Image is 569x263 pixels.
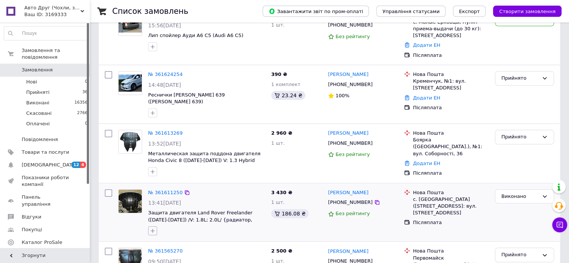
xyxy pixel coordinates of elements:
[26,89,49,96] span: Прийняті
[413,219,489,226] div: Післяплата
[118,71,142,95] a: Фото товару
[271,140,285,146] span: 1 шт.
[413,71,489,78] div: Нова Пошта
[263,6,369,17] button: Завантажити звіт по пром-оплаті
[148,33,243,38] a: Лип спойлер Ауди А6 С5 (Audi A6 C5)
[22,174,69,188] span: Показники роботи компанії
[413,137,489,157] div: Боярка ([GEOGRAPHIC_DATA].), №1: вул. Соборності, 36
[382,9,440,14] span: Управління статусами
[24,4,80,11] span: Авто Друг (Чохли, захист картера, килими)
[22,194,69,207] span: Панель управління
[413,248,489,254] div: Нова Пошта
[336,152,370,157] span: Без рейтингу
[118,189,142,213] a: Фото товару
[413,52,489,59] div: Післяплата
[22,67,53,73] span: Замовлення
[328,71,368,78] a: [PERSON_NAME]
[118,12,142,36] a: Фото товару
[26,79,37,85] span: Нові
[328,189,368,196] a: [PERSON_NAME]
[22,162,77,168] span: [DEMOGRAPHIC_DATA]
[413,104,489,111] div: Післяплата
[22,47,90,61] span: Замовлення та повідомлення
[413,78,489,91] div: Кременчук, №1: вул. [STREET_ADDRESS]
[493,6,562,17] button: Створити замовлення
[148,92,225,105] a: Реснички [PERSON_NAME] 639 ([PERSON_NAME] 639)
[24,11,90,18] div: Ваш ID: 3169333
[77,110,88,117] span: 2766
[501,74,539,82] div: Прийнято
[148,130,183,136] a: № 361613269
[271,71,287,77] span: 390 ₴
[327,138,374,148] div: [PHONE_NUMBER]
[271,190,292,195] span: 3 430 ₴
[271,130,292,136] span: 2 960 ₴
[26,120,50,127] span: Оплачені
[22,226,42,233] span: Покупці
[148,82,181,88] span: 14:48[DATE]
[413,196,489,217] div: с. [GEOGRAPHIC_DATA] ([STREET_ADDRESS]: вул. [STREET_ADDRESS]
[82,89,88,96] span: 36
[148,22,181,28] span: 15:56[DATE]
[26,100,49,106] span: Виконані
[85,120,88,127] span: 0
[148,151,260,170] a: Металлическая защита поддона двигателя Honda Civic 8 ([DATE]-[DATE]) V: 1.3 Hybrid Радиатор,двига...
[499,9,556,14] span: Створити замовлення
[271,209,309,218] div: 186.08 ₴
[119,130,142,153] img: Фото товару
[327,80,374,89] div: [PHONE_NUMBER]
[4,27,88,40] input: Пошук
[118,130,142,154] a: Фото товару
[336,34,370,39] span: Без рейтингу
[271,22,285,28] span: 1 шт.
[148,71,183,77] a: № 361624254
[112,7,188,16] h1: Список замовлень
[501,251,539,259] div: Прийнято
[336,211,370,216] span: Без рейтингу
[453,6,486,17] button: Експорт
[327,20,374,30] div: [PHONE_NUMBER]
[22,214,41,220] span: Відгуки
[413,170,489,177] div: Післяплата
[376,6,446,17] button: Управління статусами
[413,130,489,137] div: Нова Пошта
[22,149,69,156] span: Товари та послуги
[148,141,181,147] span: 13:52[DATE]
[269,8,363,15] span: Завантажити звіт по пром-оплаті
[271,91,305,100] div: 23.24 ₴
[271,82,300,87] span: 1 комплект
[148,248,183,254] a: № 361565270
[328,130,368,137] a: [PERSON_NAME]
[26,110,52,117] span: Скасовані
[501,133,539,141] div: Прийнято
[148,190,183,195] a: № 361611250
[22,136,58,143] span: Повідомлення
[328,248,368,255] a: [PERSON_NAME]
[22,239,62,246] span: Каталог ProSale
[413,19,489,39] div: с. Малые Ерковцы, Пункт приема-выдачи (до 30 кг): [STREET_ADDRESS]
[413,189,489,196] div: Нова Пошта
[413,160,440,166] a: Додати ЕН
[71,162,80,168] span: 12
[271,248,292,254] span: 2 500 ₴
[336,93,349,98] span: 100%
[80,162,86,168] span: 4
[74,100,88,106] span: 16356
[501,193,539,201] div: Виконано
[327,198,374,207] div: [PHONE_NUMBER]
[413,42,440,48] a: Додати ЕН
[459,9,480,14] span: Експорт
[119,190,142,213] img: Фото товару
[271,199,285,205] span: 1 шт.
[85,79,88,85] span: 0
[148,210,253,229] a: Защита двигателя Land Rover Freelander ([DATE]-[DATE]) /V: 1.8L; 2.0L/ {радиатор, КПП, двигатель}...
[486,8,562,14] a: Створити замовлення
[148,200,181,206] span: 13:41[DATE]
[552,217,567,232] button: Чат з покупцем
[413,95,440,101] a: Додати ЕН
[119,74,142,92] img: Фото товару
